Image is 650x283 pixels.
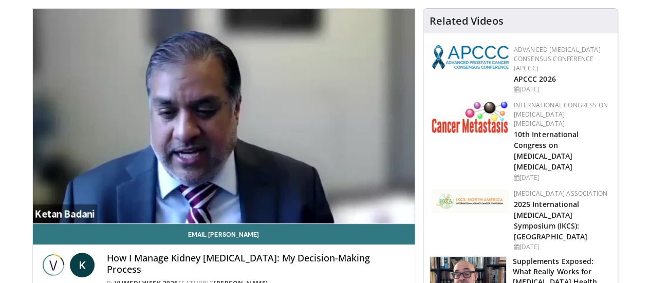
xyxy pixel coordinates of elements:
[514,74,556,84] a: APCCC 2026
[432,189,509,213] img: fca7e709-d275-4aeb-92d8-8ddafe93f2a6.png.150x105_q85_autocrop_double_scale_upscale_version-0.2.png
[430,15,504,27] h4: Related Videos
[70,253,95,277] a: K
[514,45,601,72] a: Advanced [MEDICAL_DATA] Consensus Conference (APCCC)
[514,101,608,128] a: International Congress on [MEDICAL_DATA] [MEDICAL_DATA]
[514,173,609,182] div: [DATE]
[432,45,509,69] img: 92ba7c40-df22-45a2-8e3f-1ca017a3d5ba.png.150x105_q85_autocrop_double_scale_upscale_version-0.2.png
[107,253,406,275] h4: How I Manage Kidney [MEDICAL_DATA]: My Decision-Making Process
[514,199,588,241] a: 2025 International [MEDICAL_DATA] Symposium (IKCS): [GEOGRAPHIC_DATA]
[432,101,509,133] img: 6ff8bc22-9509-4454-a4f8-ac79dd3b8976.png.150x105_q85_autocrop_double_scale_upscale_version-0.2.png
[514,189,607,198] a: [MEDICAL_DATA] Association
[514,129,579,172] a: 10th International Congress on [MEDICAL_DATA] [MEDICAL_DATA]
[41,253,66,277] img: Vumedi Week 2025
[33,9,415,224] video-js: Video Player
[33,224,415,244] a: Email [PERSON_NAME]
[514,85,609,94] div: [DATE]
[514,242,609,252] div: [DATE]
